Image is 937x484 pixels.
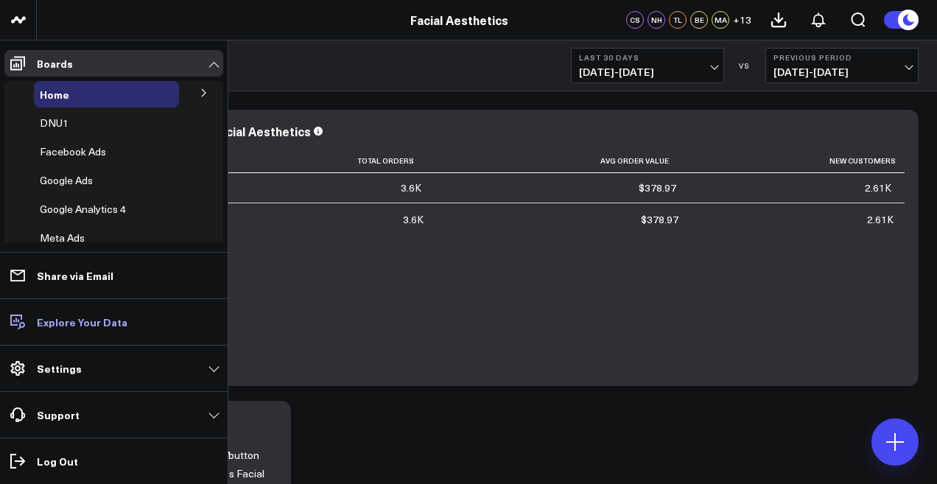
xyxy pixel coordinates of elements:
[40,232,85,244] a: Meta Ads
[40,202,126,216] span: Google Analytics 4
[40,87,69,102] span: Home
[40,175,93,186] a: Google Ads
[37,57,73,69] p: Boards
[579,66,716,78] span: [DATE] - [DATE]
[37,362,82,374] p: Settings
[37,455,78,467] p: Log Out
[579,53,716,62] b: Last 30 Days
[40,144,106,158] span: Facebook Ads
[648,11,665,29] div: NH
[40,203,126,215] a: Google Analytics 4
[765,48,919,83] button: Previous Period[DATE]-[DATE]
[37,270,113,281] p: Share via Email
[639,180,676,195] div: $378.97
[731,61,758,70] div: VS
[40,88,69,100] a: Home
[214,149,435,173] th: Total Orders
[626,11,644,29] div: CS
[773,66,910,78] span: [DATE] - [DATE]
[435,149,689,173] th: Avg Order Value
[669,11,687,29] div: TL
[733,15,751,25] span: + 13
[37,316,127,328] p: Explore Your Data
[403,212,424,227] div: 3.6K
[410,12,508,28] a: Facial Aesthetics
[689,149,905,173] th: New Customers
[4,448,223,474] a: Log Out
[571,48,724,83] button: Last 30 Days[DATE]-[DATE]
[867,212,894,227] div: 2.61K
[690,11,708,29] div: BE
[401,180,421,195] div: 3.6K
[865,180,891,195] div: 2.61K
[37,409,80,421] p: Support
[712,11,729,29] div: MA
[40,117,69,129] a: DNU1
[773,53,910,62] b: Previous Period
[641,212,678,227] div: $378.97
[40,146,106,158] a: Facebook Ads
[40,173,93,187] span: Google Ads
[733,11,751,29] button: +13
[40,116,69,130] span: DNU1
[40,231,85,245] span: Meta Ads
